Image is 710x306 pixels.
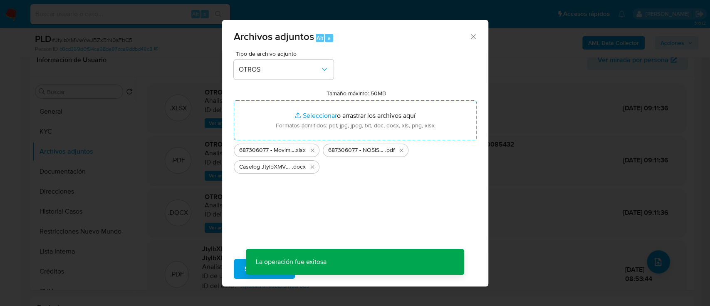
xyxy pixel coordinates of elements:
button: OTROS [234,60,334,80]
span: Tipo de archivo adjunto [236,51,336,57]
ul: Archivos seleccionados [234,140,477,174]
span: .docx [292,163,306,171]
span: Alt [317,34,323,42]
p: La operación fue exitosa [246,249,336,275]
span: 687306077 - NOSIS_Manager_InformeIndividual_27295784321_620658_20250930085432 [328,146,385,154]
label: Tamaño máximo: 50MB [327,90,386,97]
span: .xlsx [294,146,306,154]
button: Subir archivo [234,259,295,279]
span: OTROS [239,65,320,74]
span: Subir archivo [245,260,284,278]
span: Caselog JtylbXMVwYwJBZx5rN0sFbC5_2025_09_18_01_04_36 [239,163,292,171]
span: Cancelar [309,260,336,278]
span: .pdf [385,146,395,154]
button: Eliminar Caselog JtylbXMVwYwJBZx5rN0sFbC5_2025_09_18_01_04_36.docx [307,162,317,172]
button: Eliminar 687306077 - Movimientos.xlsx [307,145,317,155]
span: a [328,34,331,42]
button: Eliminar 687306077 - NOSIS_Manager_InformeIndividual_27295784321_620658_20250930085432.pdf [396,145,406,155]
button: Cerrar [469,32,477,40]
span: Archivos adjuntos [234,29,314,44]
span: 687306077 - Movimientos [239,146,294,154]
